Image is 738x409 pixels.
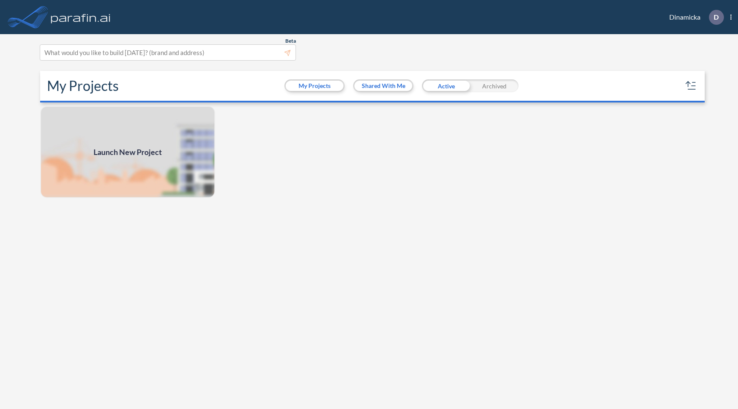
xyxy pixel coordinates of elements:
[49,9,112,26] img: logo
[470,79,518,92] div: Archived
[656,10,732,25] div: Dinamicka
[285,38,296,44] span: Beta
[354,81,412,91] button: Shared With Me
[47,78,119,94] h2: My Projects
[422,79,470,92] div: Active
[286,81,343,91] button: My Projects
[684,79,698,93] button: sort
[714,13,719,21] p: D
[40,106,215,198] a: Launch New Project
[40,106,215,198] img: add
[94,146,162,158] span: Launch New Project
